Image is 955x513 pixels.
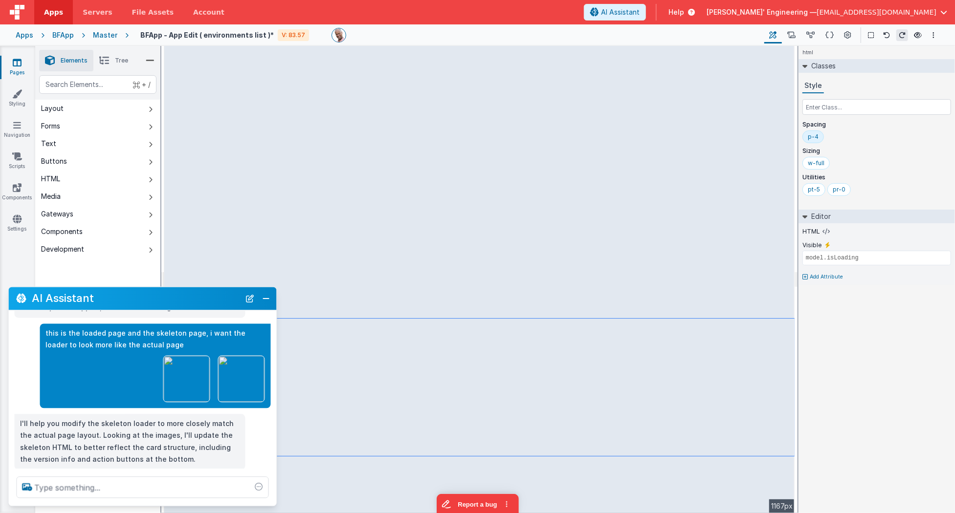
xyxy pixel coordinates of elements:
[164,46,795,513] div: -->
[244,292,257,305] button: New Chat
[16,30,33,40] div: Apps
[41,174,60,184] div: HTML
[769,499,795,513] div: 1167px
[41,244,84,254] div: Development
[39,75,156,94] input: Search Elements...
[802,173,951,181] p: Utilities
[810,273,843,281] p: Add Attribute
[35,135,160,152] button: Text
[799,46,817,59] h4: html
[807,59,836,73] h2: Classes
[41,209,73,219] div: Gateways
[802,273,951,281] button: Add Attribute
[41,139,56,149] div: Text
[140,31,274,39] h4: BFApp - App Edit ( environments list )
[601,7,640,17] span: AI Assistant
[278,29,309,41] div: V: 83.57
[817,7,936,17] span: [EMAIL_ADDRESS][DOMAIN_NAME]
[668,7,684,17] span: Help
[219,356,265,402] img: 19c0617f-eca5-4a8e-8c1d-2febef7c1460.png
[707,7,947,17] button: [PERSON_NAME]' Engineering — [EMAIL_ADDRESS][DOMAIN_NAME]
[807,210,831,223] h2: Editor
[32,293,241,304] h2: AI Assistant
[802,79,824,93] button: Style
[332,28,346,42] img: 11ac31fe5dc3d0eff3fbbbf7b26fa6e1
[802,241,822,249] label: Visible
[115,57,128,64] span: Tree
[46,327,265,351] p: this is the loaded page and the skeleton page, i want the loader to look more like the actual page
[707,7,817,17] span: [PERSON_NAME]' Engineering —
[35,117,160,135] button: Forms
[83,7,112,17] span: Servers
[35,188,160,205] button: Media
[584,4,646,21] button: AI Assistant
[41,192,61,201] div: Media
[802,121,951,128] p: Spacing
[802,228,820,235] label: HTML
[802,99,951,115] input: Enter Class...
[132,7,174,17] span: File Assets
[35,170,160,188] button: HTML
[928,29,939,41] button: Options
[52,30,74,40] div: BFApp
[35,240,160,258] button: Development
[164,356,210,402] img: ed65658e-8faa-4d80-ae6d-d3211c97b7fe.png
[61,57,88,64] span: Elements
[21,418,240,466] p: I'll help you modify the skeleton loader to more closely match the actual page layout. Looking at...
[808,133,819,141] div: p-4
[44,7,63,17] span: Apps
[133,75,151,94] span: + /
[41,121,60,131] div: Forms
[808,159,824,167] div: w-full
[808,186,820,193] div: pt-5
[93,30,117,40] div: Master
[41,156,67,166] div: Buttons
[41,227,83,236] div: Components
[833,186,845,193] div: pr-0
[802,147,951,155] p: Sizing
[260,292,273,305] button: Close
[41,104,64,113] div: Layout
[35,223,160,240] button: Components
[35,205,160,223] button: Gateways
[35,100,160,117] button: Layout
[35,152,160,170] button: Buttons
